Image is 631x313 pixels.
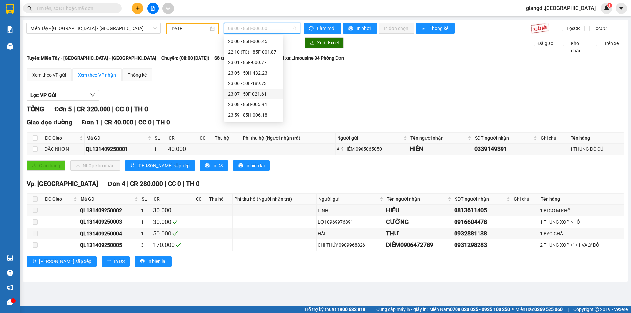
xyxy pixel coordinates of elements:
[153,229,193,238] div: 50.000
[385,205,453,216] td: HIẾU
[168,145,197,154] div: 40.000
[385,239,453,251] td: DIỄM0906472789
[539,133,569,144] th: Ghi chú
[78,71,116,78] div: Xem theo VP nhận
[80,218,139,226] div: QL131409250003
[454,240,511,250] div: 0931298283
[166,6,170,11] span: aim
[304,23,341,34] button: syncLàm mới
[410,134,466,142] span: Tên người nhận
[386,217,452,227] div: CƯỜNG
[147,3,159,14] button: file-add
[416,23,455,34] button: bar-chartThống kê
[455,195,505,203] span: SĐT người nhận
[619,5,624,11] span: caret-down
[318,218,384,226] div: LỢI 0969976891
[162,3,174,14] button: aim
[112,105,114,113] span: |
[540,218,623,226] div: 1 THUNG XOP NHỎ
[450,307,510,312] strong: 0708 023 035 - 0935 103 250
[153,240,193,250] div: 170.000
[474,145,538,154] div: 0339149391
[616,3,627,14] button: caret-down
[429,306,510,313] span: Miền Nam
[238,163,243,168] span: printer
[108,180,125,188] span: Đơn 4
[44,145,83,153] div: ĐẮC NHƠN
[228,59,279,66] div: 23:01 - 85F-000.77
[85,144,153,155] td: QL131409250001
[241,133,335,144] th: Phí thu hộ (Người nhận trả)
[27,56,156,61] b: Tuyến: Miền Tây - [GEOGRAPHIC_DATA] - [GEOGRAPHIC_DATA]
[27,90,99,101] button: Lọc VP Gửi
[27,6,32,11] span: search
[86,134,146,142] span: Mã GD
[132,3,143,14] button: plus
[30,23,157,33] span: Miền Tây - Phan Rang - Ninh Sơn
[318,230,384,237] div: HẢI
[102,256,130,267] button: printerIn DS
[214,55,251,62] span: Số xe: 85H-006.00
[32,259,36,264] span: sort-ascending
[172,219,178,225] span: check
[147,258,166,265] span: In biên lai
[385,216,453,228] td: CƯỜNG
[568,306,569,313] span: |
[318,195,378,203] span: Người gửi
[473,144,539,155] td: 0339149391
[42,10,63,63] b: Biên nhận gởi hàng hóa
[228,69,279,77] div: 23:05 - 50H-432.23
[305,306,365,313] span: Hỗ trợ kỹ thuật:
[161,55,209,62] span: Chuyến: (08:00 [DATE])
[305,37,344,48] button: downloadXuất Excel
[385,228,453,239] td: THƯ
[604,5,610,11] img: icon-new-feature
[172,231,178,236] span: check
[140,194,152,205] th: SL
[168,180,181,188] span: CC 0
[114,258,125,265] span: In DS
[454,229,511,238] div: 0932881138
[151,6,155,11] span: file-add
[80,230,139,238] div: QL131409250004
[27,119,72,126] span: Giao dọc đường
[317,25,336,32] span: Làm mới
[153,206,193,215] div: 30.000
[194,194,207,205] th: CC
[130,163,135,168] span: sort-ascending
[430,25,449,32] span: Thống kê
[79,216,140,228] td: QL131409250003
[7,255,13,261] img: warehouse-icon
[140,259,145,264] span: printer
[153,217,193,227] div: 30.000
[539,194,624,205] th: Tên hàng
[337,145,408,153] div: A KHIÊM 0905065050
[135,6,140,11] span: plus
[357,25,372,32] span: In phơi
[130,180,163,188] span: CR 280.000
[228,48,279,56] div: 22:10 (TC) - 85F-001.87
[245,162,265,169] span: In biên lai
[7,270,13,276] span: question-circle
[27,180,98,188] span: Vp. [GEOGRAPHIC_DATA]
[80,206,139,214] div: QL131409250002
[141,230,151,237] div: 1
[131,105,132,113] span: |
[200,160,228,171] button: printerIn DS
[228,101,279,108] div: 23:08 - 85B-005.94
[77,105,110,113] span: CR 320.000
[512,194,539,205] th: Ghi chú
[512,308,514,311] span: ⚪️
[135,256,172,267] button: printerIn biên lai
[212,162,223,169] span: In DS
[475,134,532,142] span: SĐT người nhận
[453,239,512,251] td: 0931298283
[233,160,270,171] button: printerIn biên lai
[421,26,427,31] span: bar-chart
[521,4,601,12] span: giangdl.[GEOGRAPHIC_DATA]
[213,133,241,144] th: Thu hộ
[540,207,623,214] div: 1 BI CƠM KHÔ
[535,40,556,47] span: Đã giao
[54,105,72,113] span: Đơn 5
[153,133,167,144] th: SL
